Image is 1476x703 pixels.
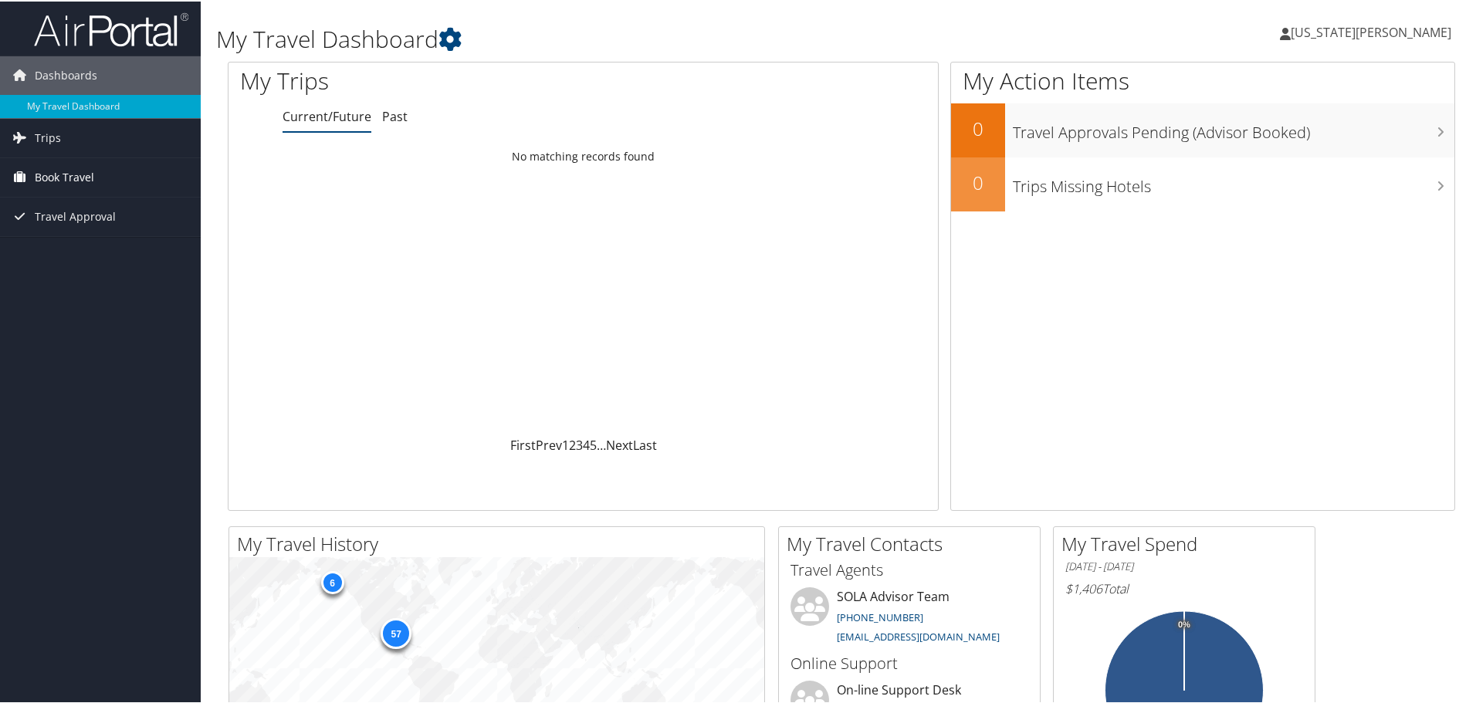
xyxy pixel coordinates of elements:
a: 0Travel Approvals Pending (Advisor Booked) [951,102,1454,156]
h2: 0 [951,168,1005,194]
h3: Travel Agents [790,558,1028,580]
a: Past [382,106,408,123]
tspan: 0% [1178,619,1190,628]
a: Last [633,435,657,452]
h3: Trips Missing Hotels [1013,167,1454,196]
h2: 0 [951,114,1005,140]
span: [US_STATE][PERSON_NAME] [1291,22,1451,39]
span: $1,406 [1065,579,1102,596]
a: [US_STATE][PERSON_NAME] [1280,8,1467,54]
span: … [597,435,606,452]
span: Book Travel [35,157,94,195]
td: No matching records found [229,141,938,169]
a: 2 [569,435,576,452]
li: SOLA Advisor Team [783,586,1036,649]
a: Current/Future [283,106,371,123]
a: [PHONE_NUMBER] [837,609,923,623]
a: 3 [576,435,583,452]
h6: [DATE] - [DATE] [1065,558,1303,573]
a: [EMAIL_ADDRESS][DOMAIN_NAME] [837,628,1000,642]
h3: Travel Approvals Pending (Advisor Booked) [1013,113,1454,142]
a: 0Trips Missing Hotels [951,156,1454,210]
a: First [510,435,536,452]
h1: My Action Items [951,63,1454,96]
h3: Online Support [790,651,1028,673]
img: airportal-logo.png [34,10,188,46]
a: Prev [536,435,562,452]
a: 5 [590,435,597,452]
h2: My Travel Contacts [787,529,1040,556]
a: 4 [583,435,590,452]
a: 1 [562,435,569,452]
h2: My Travel History [237,529,764,556]
div: 6 [320,569,344,593]
span: Travel Approval [35,196,116,235]
h2: My Travel Spend [1061,529,1315,556]
h6: Total [1065,579,1303,596]
span: Dashboards [35,55,97,93]
span: Trips [35,117,61,156]
a: Next [606,435,633,452]
h1: My Travel Dashboard [216,22,1050,54]
div: 57 [381,617,411,647]
h1: My Trips [240,63,631,96]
